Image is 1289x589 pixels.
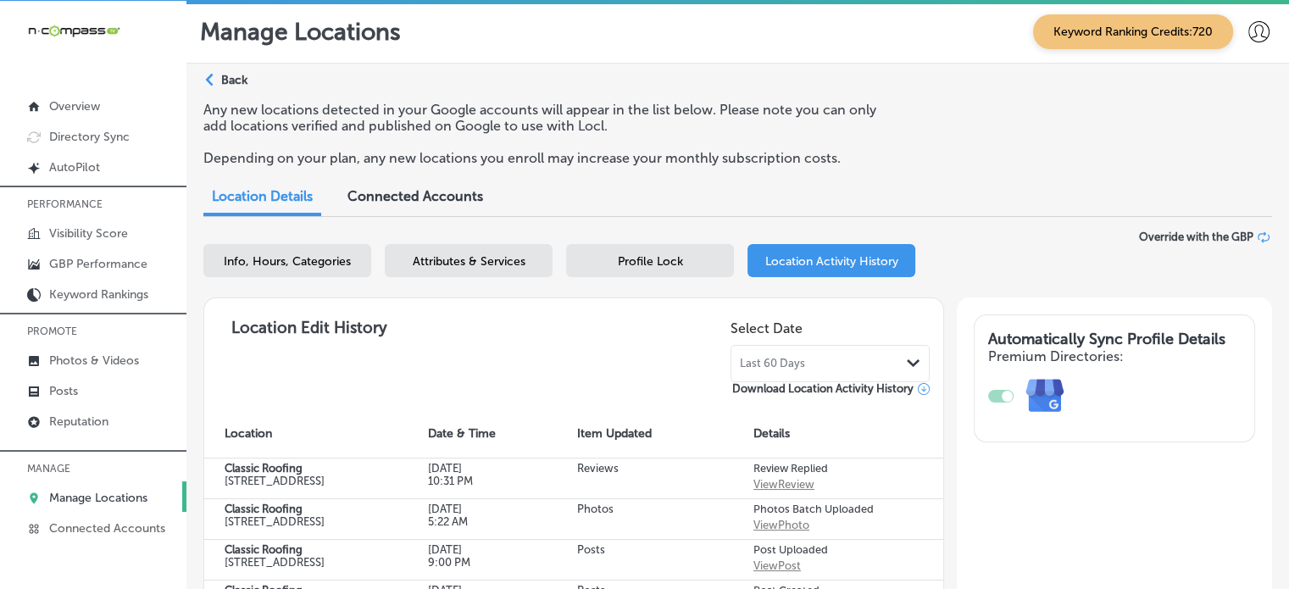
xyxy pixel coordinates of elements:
strong: Classic Roofing [225,543,303,556]
span: Info, Hours, Categories [224,254,351,269]
p: Posts [49,384,78,398]
p: 3326 Two Notch Rd, Columbia, SC 29204, US [225,556,387,569]
p: Classic Roofing [225,543,387,556]
p: Photos [577,503,713,515]
h4: Premium Directories: [988,348,1240,364]
th: Location [204,410,408,458]
img: e7ababfa220611ac49bdb491a11684a6.png [1014,364,1077,428]
span: Keyword Ranking Credits: 720 [1033,14,1233,49]
strong: Classic Roofing [225,462,303,475]
p: 3326 Two Notch Rd, Columbia, SC 29204, US [225,515,387,528]
p: Manage Locations [200,18,401,46]
p: Connected Accounts [49,521,165,536]
p: Depending on your plan, any new locations you enroll may increase your monthly subscription costs. [203,150,898,166]
p: GBP Performance [49,257,147,271]
h3: Location Edit History [218,318,387,337]
th: Item Updated [557,410,733,458]
label: Select Date [731,320,803,336]
p: Classic Roofing [225,503,387,515]
p: 3326 Two Notch Rd, Columbia, SC 29204, US [225,475,387,487]
p: Reputation [49,414,108,429]
p: Keyword Rankings [49,287,148,302]
p: Directory Sync [49,130,130,144]
span: Download Location Activity History [732,382,914,395]
p: Sep 03, 2025 [428,503,536,515]
h5: Post Uploaded [753,543,1025,556]
p: Back [221,73,247,87]
span: Location Details [212,188,313,204]
span: Profile Lock [618,254,683,269]
p: Visibility Score [49,226,128,241]
p: Posts [577,543,713,556]
span: Connected Accounts [347,188,483,204]
p: Reviews [577,462,713,475]
span: Attributes & Services [413,254,525,269]
h5: Photos Batch Uploaded [753,503,1025,515]
p: 5:22 AM [428,515,536,528]
img: 660ab0bf-5cc7-4cb8-ba1c-48b5ae0f18e60NCTV_CLogo_TV_Black_-500x88.png [27,23,120,39]
p: Sep 01, 2025 [428,543,536,556]
h5: Review Replied [753,462,1025,475]
strong: Classic Roofing [225,503,303,515]
p: Photos & Videos [49,353,139,368]
p: 9:00 PM [428,556,536,569]
span: Override with the GBP [1139,231,1253,243]
p: 10:31 PM [428,475,536,487]
span: Last 60 Days [740,357,805,370]
p: Sep 04, 2025 [428,462,536,475]
p: AutoPilot [49,160,100,175]
h3: Automatically Sync Profile Details [988,330,1240,348]
p: Any new locations detected in your Google accounts will appear in the list below. Please note you... [203,102,898,134]
th: Date & Time [408,410,557,458]
span: Location Activity History [765,254,898,269]
p: Classic Roofing [225,462,387,475]
p: Overview [49,99,100,114]
p: Manage Locations [49,491,147,505]
th: Details [733,410,1045,458]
